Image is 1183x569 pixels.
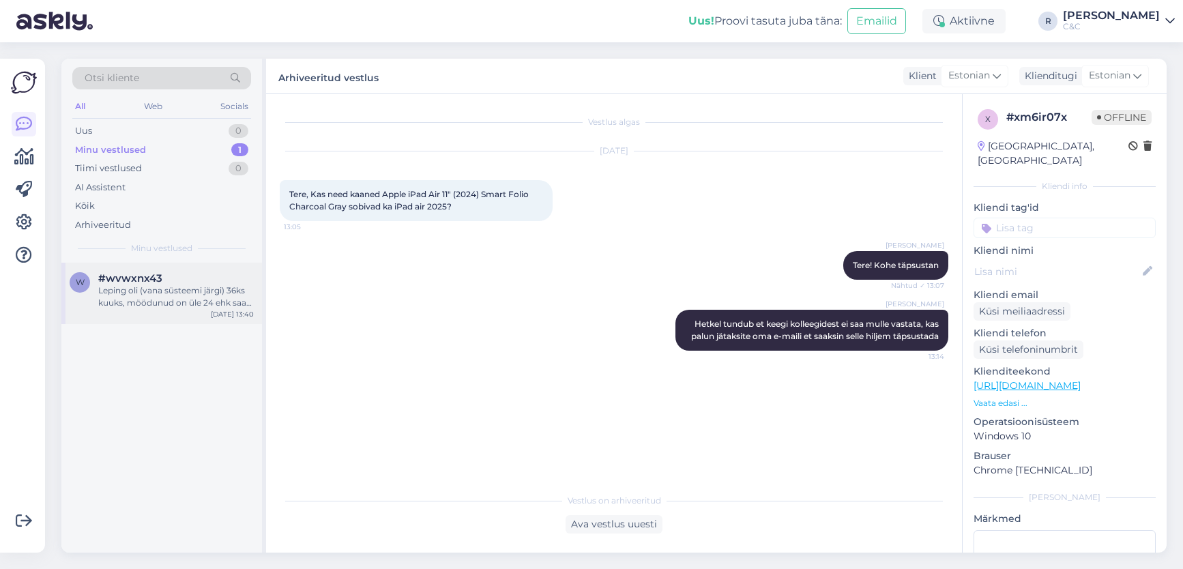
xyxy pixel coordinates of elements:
div: Klienditugi [1019,69,1077,83]
div: [DATE] 13:40 [211,309,254,319]
p: Klienditeekond [974,364,1156,379]
span: x [985,114,991,124]
div: Uus [75,124,92,138]
p: Kliendi tag'id [974,201,1156,215]
div: [GEOGRAPHIC_DATA], [GEOGRAPHIC_DATA] [978,139,1128,168]
div: Minu vestlused [75,143,146,157]
div: 0 [229,162,248,175]
div: 1 [231,143,248,157]
span: [PERSON_NAME] [886,299,944,309]
a: [PERSON_NAME]C&C [1063,10,1175,32]
span: 13:05 [284,222,335,232]
div: Küsi telefoninumbrit [974,340,1083,359]
div: C&C [1063,21,1160,32]
p: Brauser [974,449,1156,463]
div: Kliendi info [974,180,1156,192]
div: [PERSON_NAME] [974,491,1156,504]
div: Vestlus algas [280,116,948,128]
span: Tere, Kas need kaaned Apple iPad Air 11" (2024) Smart Folio Charcoal Gray sobivad ka iPad air 2025? [289,189,531,211]
span: [PERSON_NAME] [886,240,944,250]
p: Operatsioonisüsteem [974,415,1156,429]
span: Otsi kliente [85,71,139,85]
span: Vestlus on arhiveeritud [568,495,661,507]
div: [DATE] [280,145,948,157]
span: Estonian [948,68,990,83]
span: w [76,277,85,287]
div: 0 [229,124,248,138]
div: R [1038,12,1057,31]
div: Web [141,98,165,115]
p: Kliendi email [974,288,1156,302]
p: Chrome [TECHNICAL_ID] [974,463,1156,478]
div: Klient [903,69,937,83]
span: Hetkel tundub et keegi kolleegidest ei saa mulle vastata, kas palun jätaksite oma e-maili et saak... [691,319,941,341]
div: Socials [218,98,251,115]
span: Tere! Kohe täpsustan [853,260,939,270]
span: Minu vestlused [131,242,192,254]
span: #wvwxnx43 [98,272,162,284]
div: Arhiveeritud [75,218,131,232]
div: All [72,98,88,115]
b: Uus! [688,14,714,27]
p: Märkmed [974,512,1156,526]
div: AI Assistent [75,181,126,194]
div: Küsi meiliaadressi [974,302,1070,321]
p: Kliendi telefon [974,326,1156,340]
div: # xm6ir07x [1006,109,1092,126]
div: Tiimi vestlused [75,162,142,175]
label: Arhiveeritud vestlus [278,67,379,85]
a: [URL][DOMAIN_NAME] [974,379,1081,392]
div: Kõik [75,199,95,213]
div: Ava vestlus uuesti [566,515,662,534]
button: Emailid [847,8,906,34]
input: Lisa nimi [974,264,1140,279]
div: Proovi tasuta juba täna: [688,13,842,29]
span: Nähtud ✓ 13:07 [891,280,944,291]
input: Lisa tag [974,218,1156,238]
div: Aktiivne [922,9,1006,33]
p: Vaata edasi ... [974,397,1156,409]
span: Estonian [1089,68,1130,83]
div: [PERSON_NAME] [1063,10,1160,21]
span: Offline [1092,110,1152,125]
div: Leping oli (vana süsteemi järgi) 36ks kuuks, möödunud on üle 24 ehk saan juba praegu uuendada [98,284,254,309]
span: 13:14 [893,351,944,362]
p: Windows 10 [974,429,1156,443]
p: Kliendi nimi [974,244,1156,258]
img: Askly Logo [11,70,37,96]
